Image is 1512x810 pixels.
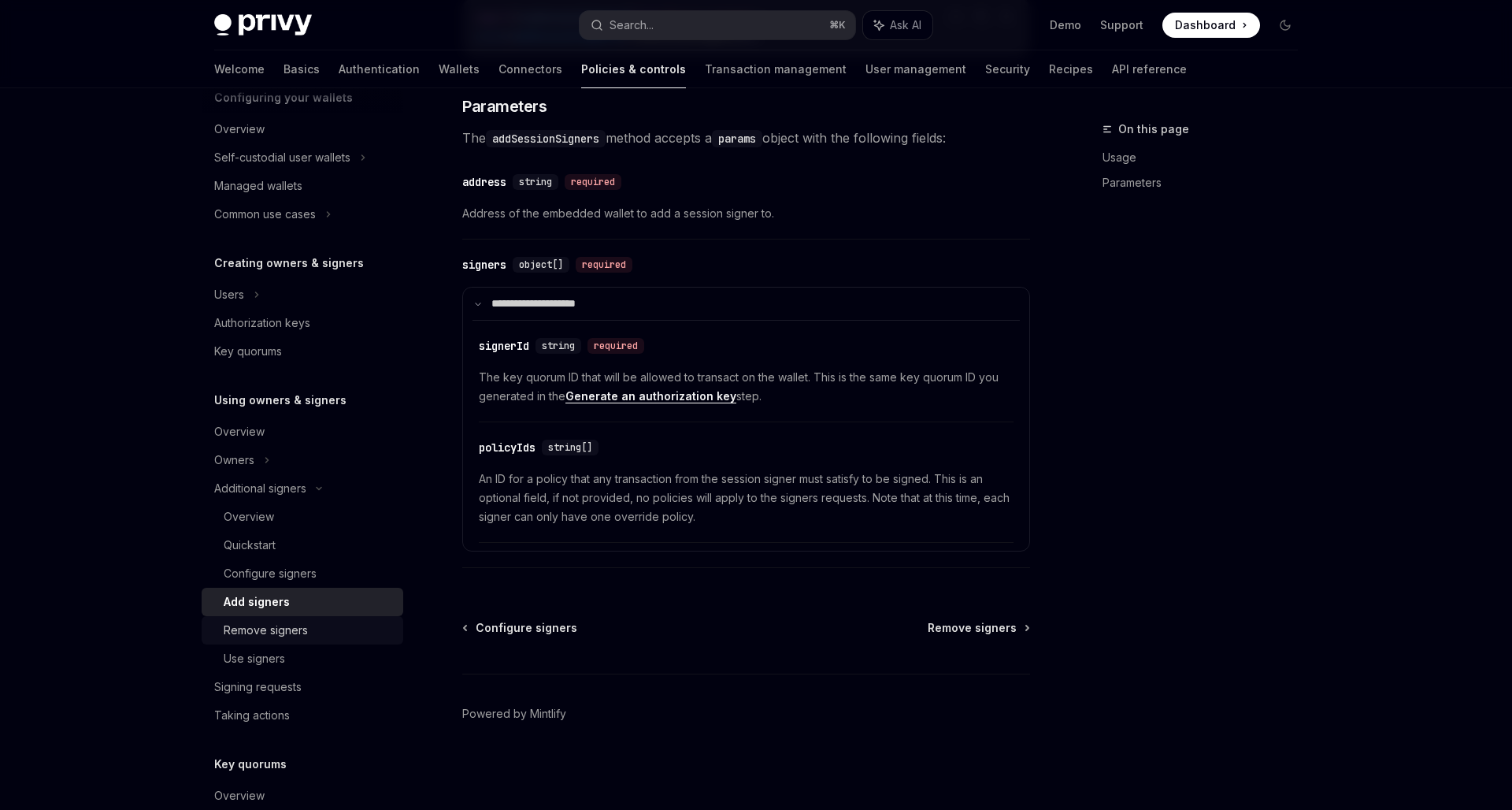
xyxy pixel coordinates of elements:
[202,309,403,337] a: Authorization keys
[202,559,403,588] a: Configure signers
[464,620,577,636] a: Configure signers
[1118,120,1189,139] span: On this page
[439,50,480,88] a: Wallets
[214,342,282,361] div: Key quorums
[214,391,346,410] h5: Using owners & signers
[202,645,403,673] a: Use signers
[224,621,308,640] div: Remove signers
[462,204,1030,223] span: Address of the embedded wallet to add a session signer to.
[214,786,265,805] div: Overview
[202,588,403,616] a: Add signers
[863,11,932,39] button: Ask AI
[462,257,506,273] div: signers
[214,451,254,470] div: Owners
[712,130,762,147] code: params
[214,422,265,441] div: Overview
[1162,13,1260,38] a: Dashboard
[610,16,654,35] div: Search...
[202,531,403,559] a: Quickstart
[214,148,350,167] div: Self-custodial user wallets
[1175,17,1236,33] span: Dashboard
[928,620,1028,636] a: Remove signers
[1100,17,1143,33] a: Support
[498,50,562,88] a: Connectors
[283,50,320,88] a: Basics
[224,507,274,526] div: Overview
[214,314,310,333] div: Authorization keys
[214,254,364,273] h5: Creating owners & signers
[202,673,403,701] a: Signing requests
[214,479,306,498] div: Additional signers
[214,285,244,304] div: Users
[548,441,592,454] span: string[]
[519,176,552,188] span: string
[202,782,403,810] a: Overview
[224,649,285,668] div: Use signers
[587,338,644,354] div: required
[202,337,403,366] a: Key quorums
[486,130,606,147] code: addSessionSigners
[224,593,290,611] div: Add signers
[224,536,276,555] div: Quickstart
[214,14,312,36] img: dark logo
[202,616,403,645] a: Remove signers
[576,257,632,273] div: required
[462,706,566,722] a: Powered by Mintlify
[214,120,265,139] div: Overview
[202,418,403,446] a: Overview
[928,620,1017,636] span: Remove signers
[224,564,317,583] div: Configure signers
[214,678,302,697] div: Signing requests
[1112,50,1187,88] a: API reference
[565,174,621,190] div: required
[214,205,316,224] div: Common use cases
[519,258,563,271] span: object[]
[202,503,403,531] a: Overview
[202,115,403,143] a: Overview
[479,368,1014,406] span: The key quorum ID that will be allowed to transact on the wallet. This is the same key quorum ID ...
[462,95,547,117] span: Parameters
[581,50,686,88] a: Policies & controls
[1049,50,1093,88] a: Recipes
[565,389,736,403] a: Generate an authorization key
[1050,17,1081,33] a: Demo
[476,620,577,636] span: Configure signers
[829,19,846,32] span: ⌘ K
[1273,13,1298,38] button: Toggle dark mode
[705,50,847,88] a: Transaction management
[580,11,855,39] button: Search...⌘K
[339,50,420,88] a: Authentication
[214,50,265,88] a: Welcome
[542,340,575,352] span: string
[202,172,403,200] a: Managed wallets
[462,174,506,190] div: address
[479,470,1014,526] span: An ID for a policy that any transaction from the session signer must satisfy to be signed. This i...
[214,706,290,725] div: Taking actions
[214,755,287,774] h5: Key quorums
[1102,170,1310,195] a: Parameters
[890,17,921,33] span: Ask AI
[202,701,403,730] a: Taking actions
[985,50,1030,88] a: Security
[462,127,1030,149] span: The method accepts a object with the following fields:
[479,338,529,354] div: signerId
[214,176,302,195] div: Managed wallets
[865,50,966,88] a: User management
[1102,145,1310,170] a: Usage
[479,440,535,455] div: policyIds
